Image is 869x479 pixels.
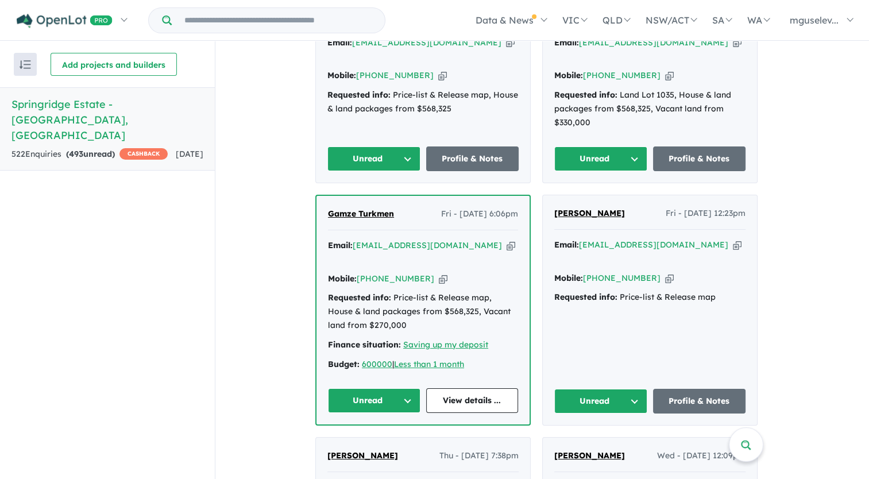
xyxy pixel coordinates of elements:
[328,339,401,350] strong: Finance situation:
[356,70,434,80] a: [PHONE_NUMBER]
[438,69,447,82] button: Copy
[583,273,661,283] a: [PHONE_NUMBER]
[328,240,353,250] strong: Email:
[554,450,625,461] span: [PERSON_NAME]
[352,37,501,48] a: [EMAIL_ADDRESS][DOMAIN_NAME]
[653,146,746,171] a: Profile & Notes
[176,149,203,159] span: [DATE]
[554,449,625,463] a: [PERSON_NAME]
[579,239,728,250] a: [EMAIL_ADDRESS][DOMAIN_NAME]
[554,291,746,304] div: Price-list & Release map
[666,207,746,221] span: Fri - [DATE] 12:23pm
[51,53,177,76] button: Add projects and builders
[554,88,746,129] div: Land Lot 1035, House & land packages from $568,325, Vacant land from $330,000
[439,449,519,463] span: Thu - [DATE] 7:38pm
[174,8,383,33] input: Try estate name, suburb, builder or developer
[69,149,83,159] span: 493
[554,389,647,414] button: Unread
[17,14,113,28] img: Openlot PRO Logo White
[426,388,519,413] a: View details ...
[328,208,394,219] span: Gamze Turkmen
[327,90,391,100] strong: Requested info:
[554,90,617,100] strong: Requested info:
[328,291,518,332] div: Price-list & Release map, House & land packages from $568,325, Vacant land from $270,000
[119,148,168,160] span: CASHBACK
[579,37,728,48] a: [EMAIL_ADDRESS][DOMAIN_NAME]
[11,148,168,161] div: 522 Enquir ies
[328,359,360,369] strong: Budget:
[357,273,434,284] a: [PHONE_NUMBER]
[327,450,398,461] span: [PERSON_NAME]
[327,37,352,48] strong: Email:
[327,146,420,171] button: Unread
[554,208,625,218] span: [PERSON_NAME]
[554,207,625,221] a: [PERSON_NAME]
[328,388,420,413] button: Unread
[328,207,394,221] a: Gamze Turkmen
[362,359,392,369] a: 600000
[328,273,357,284] strong: Mobile:
[653,389,746,414] a: Profile & Notes
[657,449,746,463] span: Wed - [DATE] 12:09pm
[328,292,391,303] strong: Requested info:
[733,37,741,49] button: Copy
[327,88,519,116] div: Price-list & Release map, House & land packages from $568,325
[507,239,515,252] button: Copy
[554,70,583,80] strong: Mobile:
[554,37,579,48] strong: Email:
[403,339,488,350] a: Saving up my deposit
[583,70,661,80] a: [PHONE_NUMBER]
[394,359,464,369] a: Less than 1 month
[328,358,518,372] div: |
[327,449,398,463] a: [PERSON_NAME]
[20,60,31,69] img: sort.svg
[327,70,356,80] strong: Mobile:
[439,273,447,285] button: Copy
[441,207,518,221] span: Fri - [DATE] 6:06pm
[665,69,674,82] button: Copy
[554,239,579,250] strong: Email:
[665,272,674,284] button: Copy
[66,149,115,159] strong: ( unread)
[554,273,583,283] strong: Mobile:
[506,37,515,49] button: Copy
[353,240,502,250] a: [EMAIL_ADDRESS][DOMAIN_NAME]
[11,96,203,143] h5: Springridge Estate - [GEOGRAPHIC_DATA] , [GEOGRAPHIC_DATA]
[426,146,519,171] a: Profile & Notes
[733,239,741,251] button: Copy
[554,146,647,171] button: Unread
[554,292,617,302] strong: Requested info:
[790,14,839,26] span: mguselev...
